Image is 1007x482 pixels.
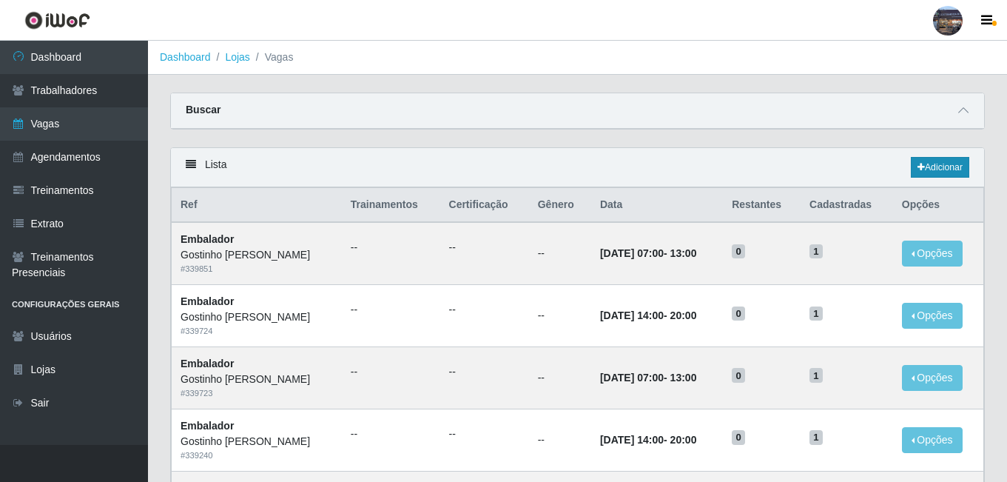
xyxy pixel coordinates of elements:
[342,188,440,223] th: Trainamentos
[449,240,520,255] ul: --
[591,188,723,223] th: Data
[449,364,520,380] ul: --
[600,434,696,446] strong: -
[171,148,984,187] div: Lista
[24,11,90,30] img: CoreUI Logo
[250,50,294,65] li: Vagas
[600,309,696,321] strong: -
[440,188,529,223] th: Certificação
[351,426,431,442] ul: --
[911,157,969,178] a: Adicionar
[732,368,745,383] span: 0
[529,285,591,347] td: --
[529,347,591,409] td: --
[181,233,234,245] strong: Embalador
[893,188,984,223] th: Opções
[181,449,333,462] div: # 339240
[529,409,591,471] td: --
[449,426,520,442] ul: --
[670,372,697,384] time: 13:00
[181,263,333,275] div: # 339851
[181,325,333,338] div: # 339724
[181,372,333,387] div: Gostinho [PERSON_NAME]
[670,309,697,321] time: 20:00
[600,309,664,321] time: [DATE] 14:00
[809,430,823,445] span: 1
[809,307,823,321] span: 1
[902,427,963,453] button: Opções
[181,295,234,307] strong: Embalador
[809,244,823,259] span: 1
[181,434,333,449] div: Gostinho [PERSON_NAME]
[600,247,664,259] time: [DATE] 07:00
[600,372,664,384] time: [DATE] 07:00
[160,51,211,63] a: Dashboard
[732,430,745,445] span: 0
[670,247,697,259] time: 13:00
[902,365,963,391] button: Opções
[902,241,963,267] button: Opções
[902,303,963,329] button: Opções
[181,420,234,432] strong: Embalador
[181,387,333,400] div: # 339723
[809,368,823,383] span: 1
[181,358,234,369] strong: Embalador
[351,364,431,380] ul: --
[801,188,893,223] th: Cadastradas
[225,51,249,63] a: Lojas
[600,247,696,259] strong: -
[732,307,745,321] span: 0
[723,188,801,223] th: Restantes
[449,302,520,318] ul: --
[529,188,591,223] th: Gênero
[670,434,697,446] time: 20:00
[148,41,1007,75] nav: breadcrumb
[172,188,342,223] th: Ref
[186,104,220,116] strong: Buscar
[600,372,696,384] strong: -
[351,302,431,318] ul: --
[529,222,591,284] td: --
[351,240,431,255] ul: --
[181,309,333,325] div: Gostinho [PERSON_NAME]
[181,247,333,263] div: Gostinho [PERSON_NAME]
[600,434,664,446] time: [DATE] 14:00
[732,244,745,259] span: 0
